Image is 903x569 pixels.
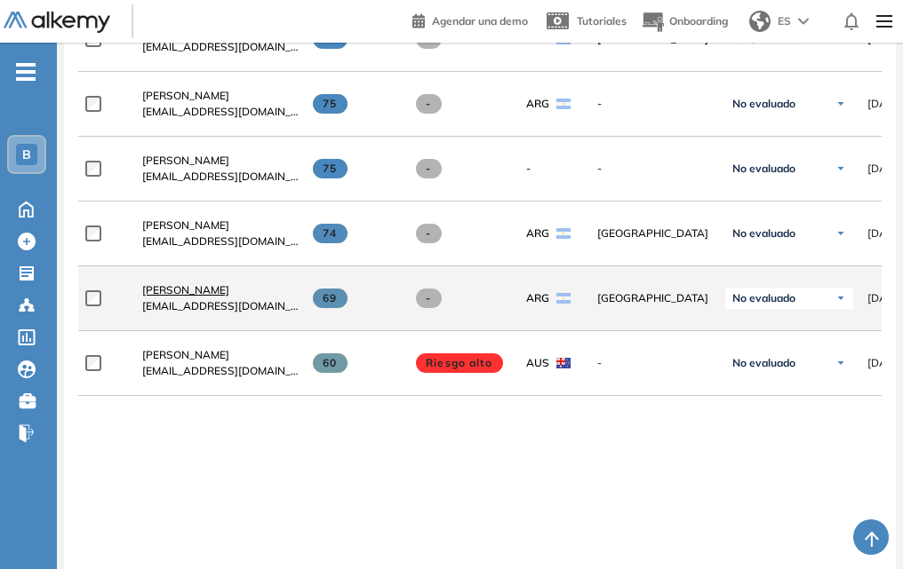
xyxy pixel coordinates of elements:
[835,99,846,109] img: Ícono de flecha
[22,147,31,162] span: B
[526,161,531,177] span: -
[313,224,348,243] span: 74
[526,355,549,371] span: AUS
[778,13,791,29] span: ES
[416,353,503,373] span: Riesgo alto
[556,293,571,304] img: ARG
[432,14,528,28] span: Agendar una demo
[142,39,299,55] span: [EMAIL_ADDRESS][DOMAIN_NAME]
[313,94,348,114] span: 75
[142,169,299,185] span: [EMAIL_ADDRESS][DOMAIN_NAME]
[835,358,846,368] img: Ícono de flecha
[526,225,549,241] span: ARG
[867,355,902,371] span: [DATE]
[867,161,902,177] span: [DATE]
[577,14,627,28] span: Tutoriales
[416,94,442,114] span: -
[597,161,711,177] span: -
[416,288,442,308] span: -
[313,353,348,373] span: 60
[556,228,571,239] img: ARG
[835,228,846,239] img: Ícono de flecha
[814,484,903,569] div: Widget de chat
[142,347,299,363] a: [PERSON_NAME]
[867,225,902,241] span: [DATE]
[142,88,299,104] a: [PERSON_NAME]
[814,484,903,569] iframe: Chat Widget
[142,89,229,102] span: [PERSON_NAME]
[835,293,846,304] img: Ícono de flecha
[641,3,728,41] button: Onboarding
[556,358,571,368] img: AUS
[142,233,299,249] span: [EMAIL_ADDRESS][DOMAIN_NAME]
[597,225,711,241] span: [GEOGRAPHIC_DATA]
[869,4,899,39] img: Menu
[142,153,299,169] a: [PERSON_NAME]
[142,218,229,232] span: [PERSON_NAME]
[556,99,571,109] img: ARG
[732,356,795,370] span: No evaluado
[416,159,442,178] span: -
[142,217,299,233] a: [PERSON_NAME]
[142,283,229,296] span: [PERSON_NAME]
[732,291,795,305] span: No evaluado
[142,298,299,314] span: [EMAIL_ADDRESS][DOMAIN_NAME]
[597,355,711,371] span: -
[835,163,846,174] img: Ícono de flecha
[669,14,728,28] span: Onboarding
[749,11,771,32] img: world
[142,104,299,120] span: [EMAIL_ADDRESS][DOMAIN_NAME]
[526,96,549,112] span: ARG
[412,9,528,30] a: Agendar una demo
[142,348,229,361] span: [PERSON_NAME]
[416,224,442,243] span: -
[16,70,36,74] i: -
[142,154,229,167] span: [PERSON_NAME]
[597,290,711,306] span: [GEOGRAPHIC_DATA]
[798,18,809,25] img: arrow
[142,282,299,298] a: [PERSON_NAME]
[526,290,549,306] span: ARG
[4,12,110,34] img: Logo
[732,97,795,111] span: No evaluado
[867,290,902,306] span: [DATE]
[142,363,299,379] span: [EMAIL_ADDRESS][DOMAIN_NAME]
[732,226,795,241] span: No evaluado
[732,162,795,176] span: No evaluado
[867,96,902,112] span: [DATE]
[313,159,348,178] span: 75
[597,96,711,112] span: -
[313,288,348,308] span: 69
